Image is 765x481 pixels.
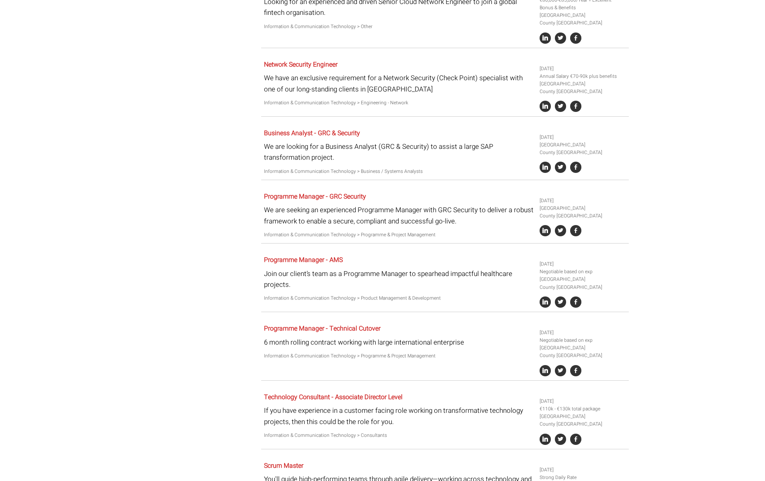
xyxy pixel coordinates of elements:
[540,65,626,73] li: [DATE]
[264,294,534,302] p: Information & Communication Technology > Product Management & Development
[540,413,626,428] li: [GEOGRAPHIC_DATA] County [GEOGRAPHIC_DATA]
[264,432,534,439] p: Information & Communication Technology > Consultants
[264,352,534,360] p: Information & Communication Technology > Programme & Project Management
[264,337,534,348] p: 6 month rolling contract working with large international enterprise
[540,268,626,276] li: Negotiable based on exp
[264,268,534,290] p: Join our client’s team as a Programme Manager to spearhead impactful healthcare projects.
[540,398,626,405] li: [DATE]
[264,141,534,163] p: We are looking for a Business Analyst (GRC & Security) to assist a large SAP transformation project.
[264,324,380,333] a: Programme Manager - Technical Cutover
[540,466,626,474] li: [DATE]
[264,128,360,138] a: Business Analyst - GRC & Security
[264,23,534,30] p: Information & Communication Technology > Other
[540,141,626,156] li: [GEOGRAPHIC_DATA] County [GEOGRAPHIC_DATA]
[540,12,626,27] li: [GEOGRAPHIC_DATA] County [GEOGRAPHIC_DATA]
[540,344,626,359] li: [GEOGRAPHIC_DATA] County [GEOGRAPHIC_DATA]
[540,73,626,80] li: Annual Salary €70-90k plus benefits
[264,461,303,471] a: Scrum Master
[540,205,626,220] li: [GEOGRAPHIC_DATA] County [GEOGRAPHIC_DATA]
[264,392,403,402] a: Technology Consultant - Associate Director Level
[264,192,366,201] a: Programme Manager - GRC Security
[540,337,626,344] li: Negotiable based on exp
[264,73,534,94] p: We have an exclusive requirement for a Network Security (Check Point) specialist with one of our ...
[264,205,534,226] p: We are seeking an experienced Programme Manager with GRC Security to deliver a robust framework t...
[264,231,534,239] p: Information & Communication Technology > Programme & Project Management
[264,405,534,427] p: If you have experience in a customer facing role working on transformative technology projects, t...
[540,276,626,291] li: [GEOGRAPHIC_DATA] County [GEOGRAPHIC_DATA]
[264,255,343,265] a: Programme Manager - AMS
[264,99,534,107] p: Information & Communication Technology > Engineering - Network
[540,405,626,413] li: €110k - €130k total package
[264,60,337,69] a: Network Security Engineer
[540,260,626,268] li: [DATE]
[540,329,626,337] li: [DATE]
[264,168,534,175] p: Information & Communication Technology > Business / Systems Analysts
[540,80,626,95] li: [GEOGRAPHIC_DATA] County [GEOGRAPHIC_DATA]
[540,197,626,205] li: [DATE]
[540,134,626,141] li: [DATE]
